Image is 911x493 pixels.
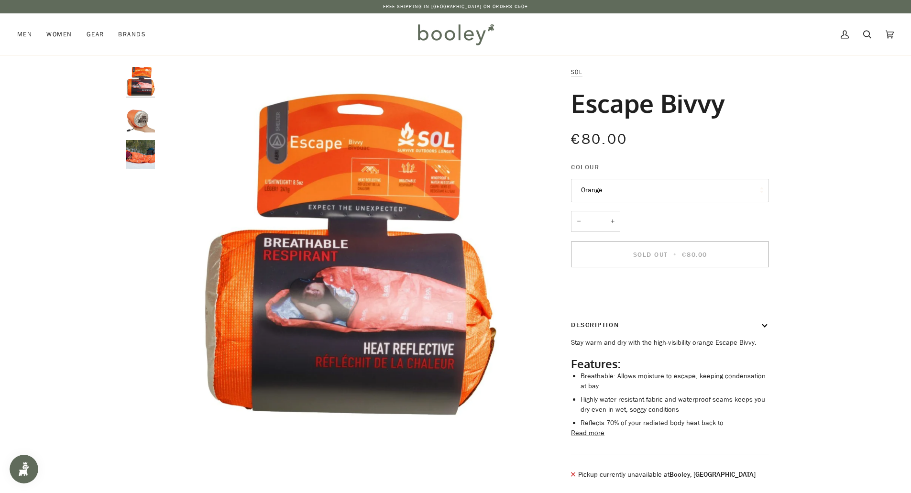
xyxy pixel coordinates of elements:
[414,21,497,48] img: Booley
[571,179,769,202] button: Orange
[571,130,627,149] span: €80.00
[126,140,155,169] img: Escape Bivvy
[578,470,756,480] p: Pickup currently unavailable at
[682,250,707,259] span: €80.00
[126,67,155,96] img: Escape Bivvy
[633,250,668,259] span: Sold Out
[581,394,769,415] li: Highly water-resistant fabric and waterproof seams keeps you dry even in wet, soggy conditions
[571,211,586,232] button: −
[581,371,769,392] li: Breathable: Allows moisture to escape, keeping condensation at bay
[39,13,79,55] a: Women
[571,68,582,76] a: SOL
[571,357,769,371] h2: Features:
[571,162,599,172] span: Colour
[571,211,620,232] input: Quantity
[571,241,769,267] button: Sold Out • €80.00
[670,470,756,479] strong: Booley, [GEOGRAPHIC_DATA]
[79,13,111,55] a: Gear
[118,30,146,39] span: Brands
[160,67,538,445] img: Escape Bivvy
[46,30,72,39] span: Women
[605,211,620,232] button: +
[571,428,604,438] button: Read more
[87,30,104,39] span: Gear
[571,312,769,338] button: Description
[17,13,39,55] a: Men
[126,104,155,132] img: Escape Bivvy
[383,3,528,11] p: Free Shipping in [GEOGRAPHIC_DATA] on Orders €50+
[10,455,38,483] iframe: Button to open loyalty program pop-up
[581,418,769,428] li: Reflects 70% of your radiated body heat back to
[571,338,769,348] p: Stay warm and dry with the high-visibility orange Escape Bivvy.
[17,30,32,39] span: Men
[670,250,680,259] span: •
[571,87,725,119] h1: Escape Bivvy
[111,13,153,55] a: Brands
